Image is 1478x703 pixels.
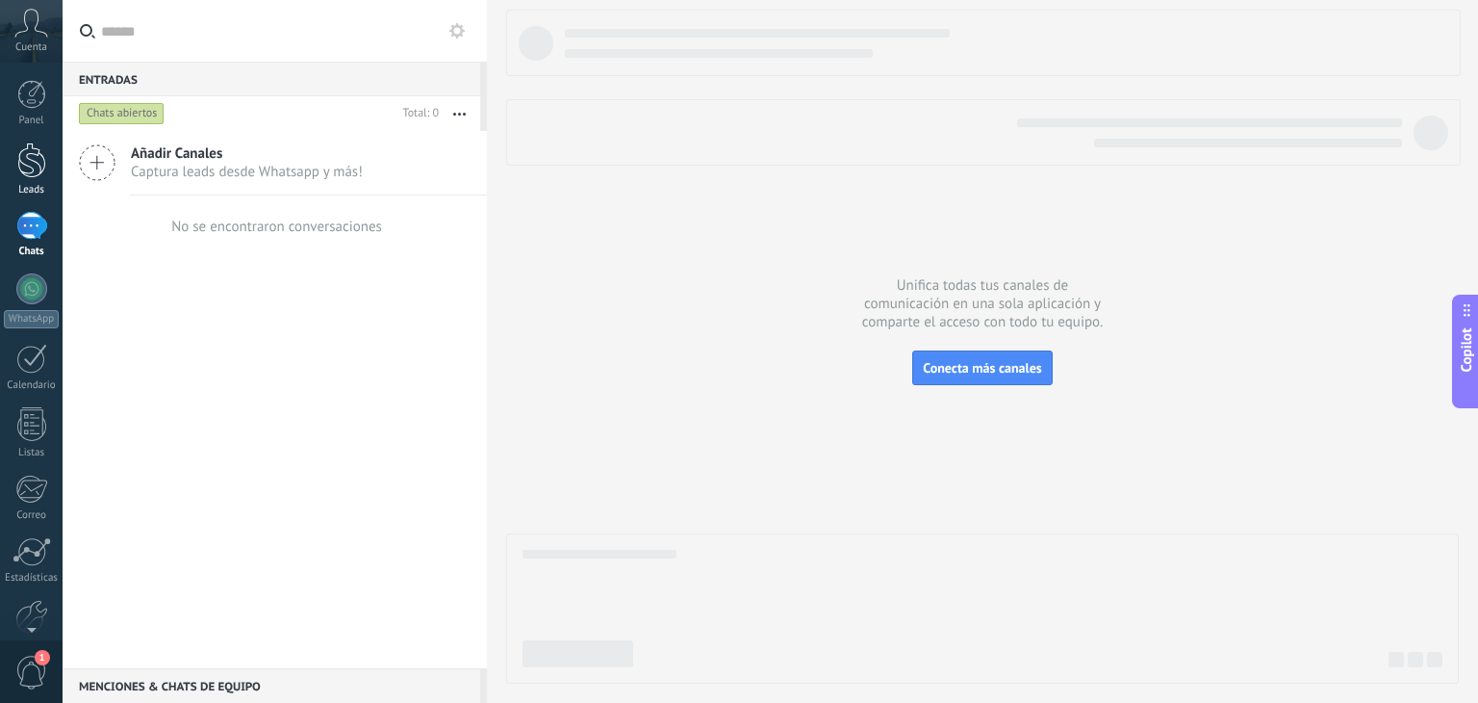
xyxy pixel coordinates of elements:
[4,115,60,127] div: Panel
[4,379,60,392] div: Calendario
[4,572,60,585] div: Estadísticas
[131,163,363,181] span: Captura leads desde Whatsapp y más!
[4,184,60,196] div: Leads
[1457,328,1476,373] span: Copilot
[912,351,1052,385] button: Conecta más canales
[15,41,47,54] span: Cuenta
[35,650,50,665] span: 1
[131,144,363,163] span: Añadir Canales
[923,359,1041,377] span: Conecta más canales
[63,668,480,703] div: Menciones & Chats de equipo
[171,218,382,236] div: No se encontraron conversaciones
[4,447,60,459] div: Listas
[395,104,439,123] div: Total: 0
[79,102,165,125] div: Chats abiertos
[4,509,60,522] div: Correo
[4,310,59,328] div: WhatsApp
[439,96,480,131] button: Más
[4,246,60,258] div: Chats
[63,62,480,96] div: Entradas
